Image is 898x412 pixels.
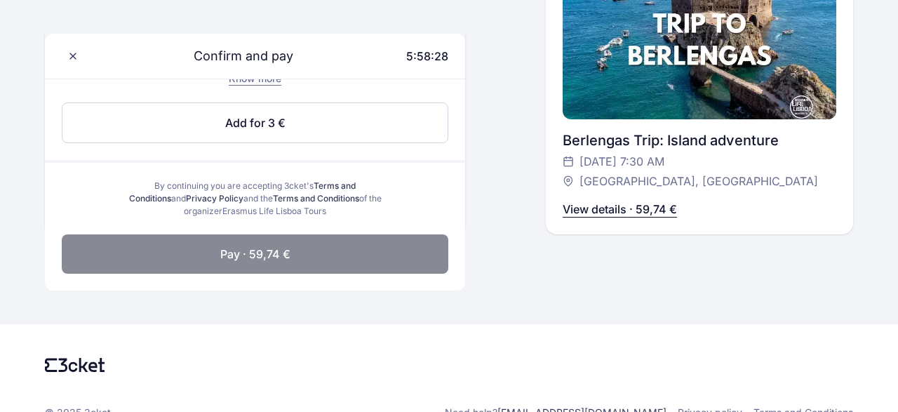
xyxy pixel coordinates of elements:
a: Privacy Policy [186,193,243,204]
span: [GEOGRAPHIC_DATA], [GEOGRAPHIC_DATA] [579,173,818,190]
span: [DATE] 7:30 AM [579,153,664,170]
button: Pay · 59,74 € [62,234,448,274]
span: Confirm and pay [177,46,293,66]
button: Add for 3 € [62,102,448,143]
p: View details · 59,74 € [563,201,677,218]
div: By continuing you are accepting 3cket's and and the of the organizer [123,180,387,218]
span: 5:58:28 [406,49,448,63]
a: Terms and Conditions [273,193,359,204]
div: Berlengas Trip: Island adventure [563,131,836,150]
span: Pay · 59,74 € [220,246,290,263]
span: Erasmus Life Lisboa Tours [222,206,326,216]
span: Add for 3 € [225,114,286,131]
